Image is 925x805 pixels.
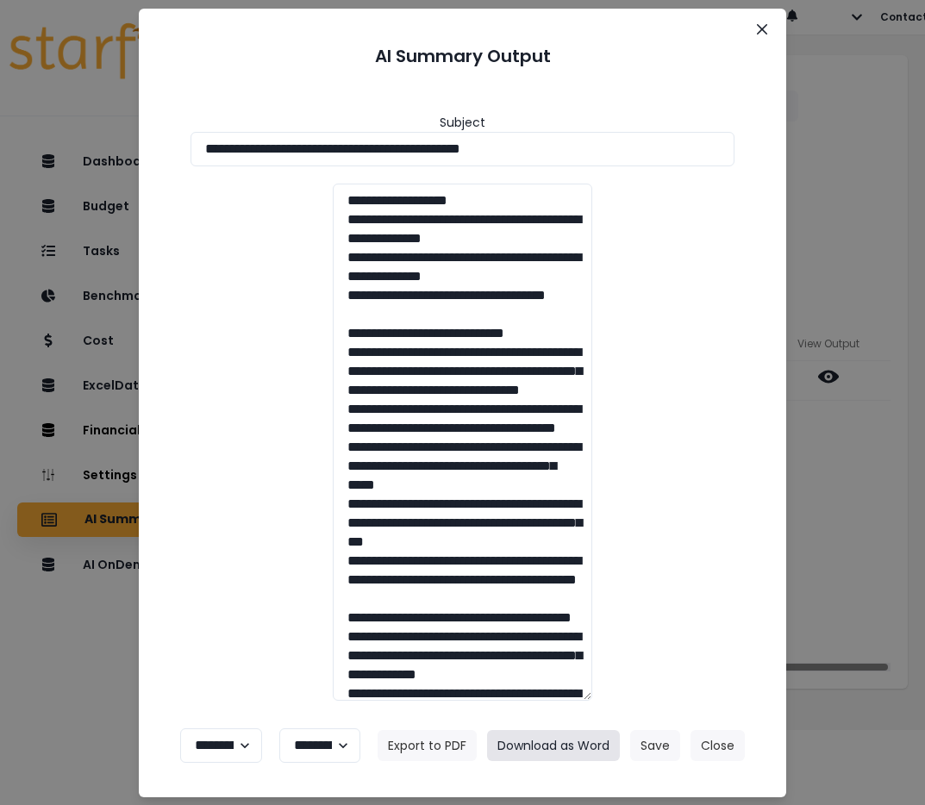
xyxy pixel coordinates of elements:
[440,114,485,132] header: Subject
[159,29,766,83] header: AI Summary Output
[378,730,477,761] button: Export to PDF
[748,16,776,43] button: Close
[691,730,745,761] button: Close
[630,730,680,761] button: Save
[487,730,620,761] button: Download as Word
